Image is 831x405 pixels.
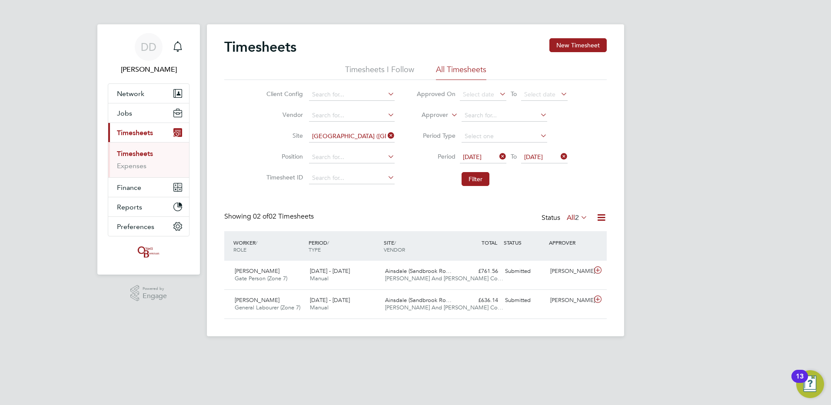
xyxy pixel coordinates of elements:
[409,111,448,120] label: Approver
[547,235,592,250] div: APPROVER
[547,293,592,308] div: [PERSON_NAME]
[310,267,350,275] span: [DATE] - [DATE]
[508,88,519,100] span: To
[309,151,395,163] input: Search for...
[117,222,154,231] span: Preferences
[436,64,486,80] li: All Timesheets
[108,217,189,236] button: Preferences
[382,235,457,257] div: SITE
[108,103,189,123] button: Jobs
[253,212,269,221] span: 02 of
[394,239,396,246] span: /
[456,293,502,308] div: £636.14
[310,296,350,304] span: [DATE] - [DATE]
[416,132,455,139] label: Period Type
[482,239,497,246] span: TOTAL
[309,110,395,122] input: Search for...
[256,239,257,246] span: /
[384,246,405,253] span: VENDOR
[233,246,246,253] span: ROLE
[462,172,489,186] button: Filter
[117,149,153,158] a: Timesheets
[108,245,189,259] a: Go to home page
[463,90,494,98] span: Select date
[547,264,592,279] div: [PERSON_NAME]
[235,275,287,282] span: Gate Person (Zone 7)
[108,142,189,177] div: Timesheets
[108,123,189,142] button: Timesheets
[108,33,189,75] a: DD[PERSON_NAME]
[462,130,547,143] input: Select one
[224,38,296,56] h2: Timesheets
[143,285,167,292] span: Powered by
[345,64,414,80] li: Timesheets I Follow
[108,197,189,216] button: Reports
[117,203,142,211] span: Reports
[231,235,306,257] div: WORKER
[327,239,329,246] span: /
[502,264,547,279] div: Submitted
[524,90,555,98] span: Select date
[235,304,300,311] span: General Labourer (Zone 7)
[309,130,395,143] input: Search for...
[264,132,303,139] label: Site
[117,162,146,170] a: Expenses
[796,370,824,398] button: Open Resource Center, 13 new notifications
[264,153,303,160] label: Position
[416,90,455,98] label: Approved On
[502,293,547,308] div: Submitted
[310,275,329,282] span: Manual
[416,153,455,160] label: Period
[141,41,156,53] span: DD
[117,109,132,117] span: Jobs
[108,84,189,103] button: Network
[524,153,543,161] span: [DATE]
[108,64,189,75] span: Dalia Dimitrova
[549,38,607,52] button: New Timesheet
[117,90,144,98] span: Network
[385,275,503,282] span: [PERSON_NAME] And [PERSON_NAME] Co…
[264,111,303,119] label: Vendor
[385,267,452,275] span: Ainsdale (Sandbrook Ro…
[567,213,588,222] label: All
[235,296,279,304] span: [PERSON_NAME]
[456,264,502,279] div: £761.56
[575,213,579,222] span: 2
[97,24,200,275] nav: Main navigation
[385,304,503,311] span: [PERSON_NAME] And [PERSON_NAME] Co…
[264,90,303,98] label: Client Config
[463,153,482,161] span: [DATE]
[542,212,589,224] div: Status
[143,292,167,300] span: Engage
[224,212,316,221] div: Showing
[310,304,329,311] span: Manual
[309,172,395,184] input: Search for...
[264,173,303,181] label: Timesheet ID
[117,183,141,192] span: Finance
[130,285,167,302] a: Powered byEngage
[117,129,153,137] span: Timesheets
[136,245,161,259] img: oneillandbrennan-logo-retina.png
[502,235,547,250] div: STATUS
[796,376,804,388] div: 13
[309,89,395,101] input: Search for...
[462,110,547,122] input: Search for...
[508,151,519,162] span: To
[385,296,452,304] span: Ainsdale (Sandbrook Ro…
[108,178,189,197] button: Finance
[309,246,321,253] span: TYPE
[306,235,382,257] div: PERIOD
[253,212,314,221] span: 02 Timesheets
[235,267,279,275] span: [PERSON_NAME]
